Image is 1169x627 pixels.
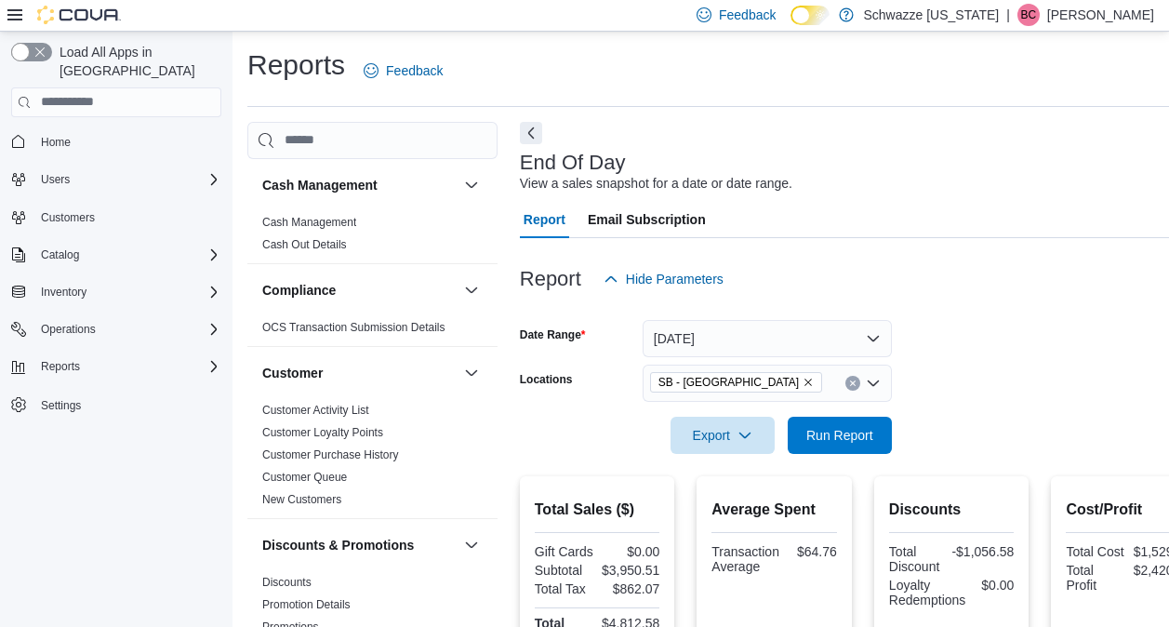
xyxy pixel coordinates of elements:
button: Export [671,417,775,454]
button: Customer [262,364,457,382]
span: Customer Activity List [262,403,369,418]
button: Run Report [788,417,892,454]
div: $3,950.51 [601,563,659,578]
div: Transaction Average [711,544,779,574]
span: Home [41,135,71,150]
span: Feedback [719,6,776,24]
button: Cash Management [460,174,483,196]
span: Operations [41,322,96,337]
button: Compliance [460,279,483,301]
a: Customer Purchase History [262,448,399,461]
span: Home [33,130,221,153]
button: Catalog [33,244,86,266]
h3: Report [520,268,581,290]
a: Promotion Details [262,598,351,611]
label: Date Range [520,327,586,342]
span: Cash Management [262,215,356,230]
h3: Discounts & Promotions [262,536,414,554]
span: Settings [41,398,81,413]
button: Discounts & Promotions [460,534,483,556]
nav: Complex example [11,121,221,467]
span: Operations [33,318,221,340]
span: Run Report [806,426,873,445]
span: Inventory [33,281,221,303]
span: New Customers [262,492,341,507]
a: Cash Management [262,216,356,229]
button: Customer [460,362,483,384]
span: Catalog [41,247,79,262]
p: | [1006,4,1010,26]
button: Compliance [262,281,457,300]
p: [PERSON_NAME] [1047,4,1154,26]
div: Compliance [247,316,498,346]
div: Gift Cards [535,544,593,559]
a: Cash Out Details [262,238,347,251]
button: Cash Management [262,176,457,194]
span: Customer Purchase History [262,447,399,462]
span: Reports [33,355,221,378]
a: New Customers [262,493,341,506]
h3: Cash Management [262,176,378,194]
label: Locations [520,372,573,387]
div: Cash Management [247,211,498,263]
span: Cash Out Details [262,237,347,252]
a: Customer Loyalty Points [262,426,383,439]
div: Total Discount [889,544,945,574]
h3: End Of Day [520,152,626,174]
span: Settings [33,393,221,416]
span: BC [1021,4,1037,26]
span: Users [33,168,221,191]
h2: Discounts [889,499,1015,521]
div: Total Tax [535,581,593,596]
button: Next [520,122,542,144]
div: -$1,056.58 [951,544,1014,559]
button: Settings [4,391,229,418]
div: Subtotal [535,563,593,578]
span: Promotion Details [262,597,351,612]
button: Inventory [33,281,94,303]
span: Report [524,201,565,238]
button: Catalog [4,242,229,268]
a: Customer Activity List [262,404,369,417]
button: Operations [4,316,229,342]
button: Remove SB - Glendale from selection in this group [803,377,814,388]
button: Users [4,167,229,193]
div: $862.07 [601,581,659,596]
a: Settings [33,394,88,417]
div: Total Cost [1066,544,1124,559]
input: Dark Mode [790,6,830,25]
span: Dark Mode [790,25,791,26]
h2: Total Sales ($) [535,499,660,521]
span: Feedback [386,61,443,80]
span: Users [41,172,70,187]
span: SB - Glendale [650,372,822,393]
button: Inventory [4,279,229,305]
div: Total Profit [1066,563,1124,593]
h3: Compliance [262,281,336,300]
button: Operations [33,318,103,340]
a: Customer Queue [262,471,347,484]
img: Cova [37,6,121,24]
span: OCS Transaction Submission Details [262,320,445,335]
div: Customer [247,399,498,518]
span: Hide Parameters [626,270,724,288]
span: Customer Loyalty Points [262,425,383,440]
span: Catalog [33,244,221,266]
button: Open list of options [866,376,881,391]
span: Email Subscription [588,201,706,238]
span: Export [682,417,764,454]
button: Home [4,128,229,155]
span: Customer Queue [262,470,347,485]
button: Users [33,168,77,191]
div: $64.76 [787,544,837,559]
span: Discounts [262,575,312,590]
button: Reports [4,354,229,380]
a: Feedback [356,52,450,89]
button: Discounts & Promotions [262,536,457,554]
span: Customers [33,206,221,229]
h3: Customer [262,364,323,382]
span: SB - [GEOGRAPHIC_DATA] [658,373,799,392]
span: Customers [41,210,95,225]
button: [DATE] [643,320,892,357]
div: Loyalty Redemptions [889,578,966,607]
